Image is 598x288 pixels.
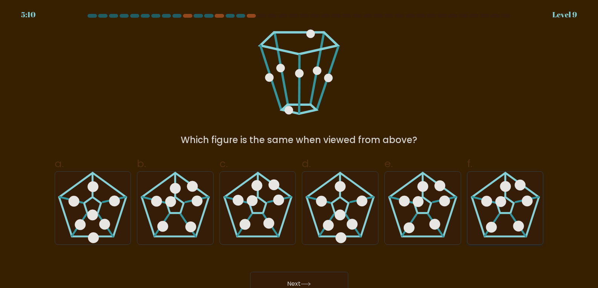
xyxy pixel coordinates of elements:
[302,156,311,171] span: d.
[220,156,228,171] span: c.
[59,133,539,147] div: Which figure is the same when viewed from above?
[21,9,35,20] div: 5:10
[384,156,393,171] span: e.
[552,9,577,20] div: Level 9
[467,156,472,171] span: f.
[55,156,64,171] span: a.
[137,156,146,171] span: b.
